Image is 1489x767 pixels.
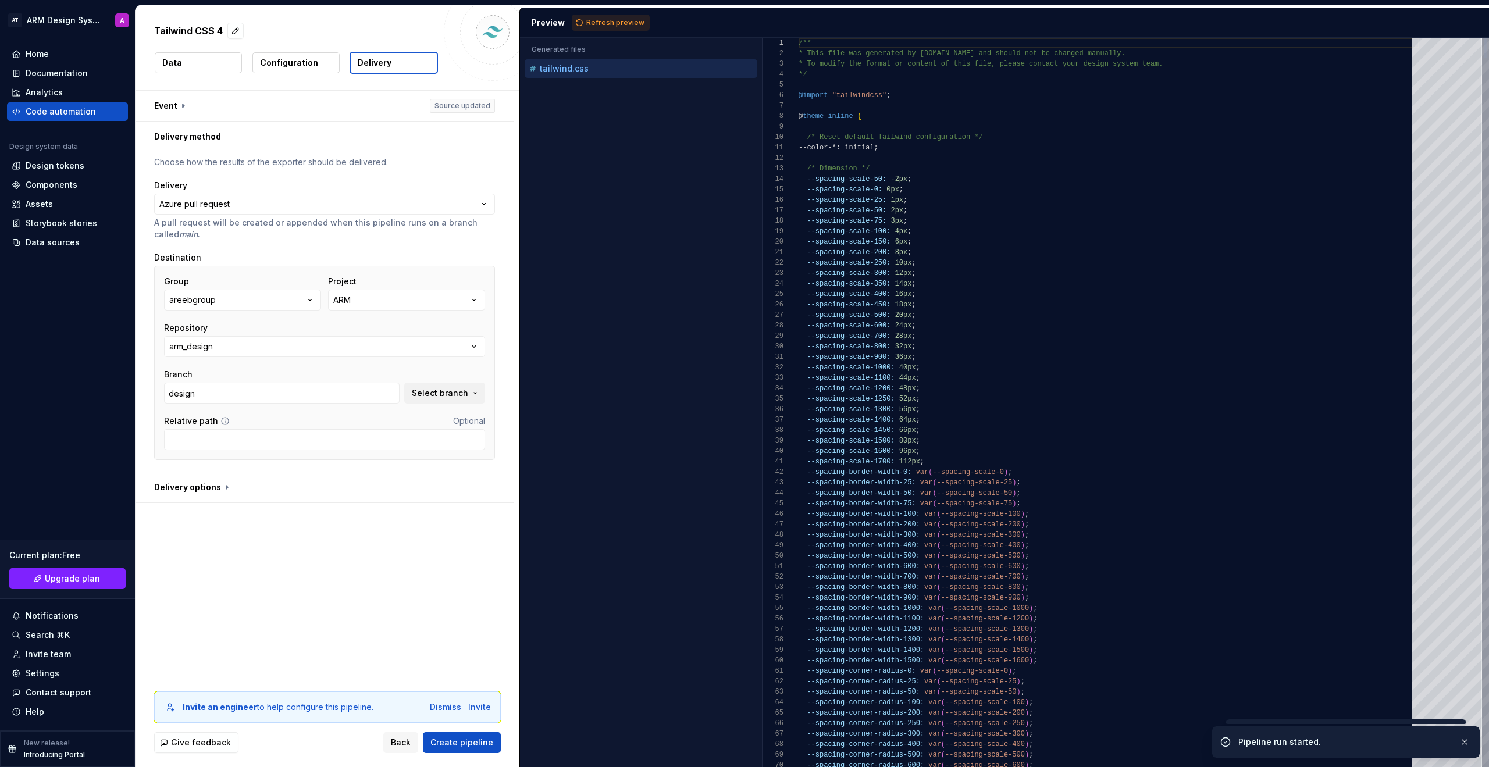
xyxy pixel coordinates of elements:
button: Dismiss [430,701,461,713]
span: Optional [453,416,485,426]
label: Project [328,276,357,287]
div: 48 [763,530,783,540]
div: 21 [763,247,783,258]
span: --spacing-scale-600 [941,562,1020,570]
span: ; [1024,552,1028,560]
span: uld not be changed manually. [1008,49,1125,58]
p: Generated files [532,45,750,54]
span: @ [799,112,803,120]
button: Configuration [252,52,340,73]
span: ; [916,447,920,455]
span: --spacing-scale-1450: [807,426,895,434]
span: 4px [895,227,907,236]
div: Settings [26,668,59,679]
span: ; [911,269,916,277]
span: ) [1020,562,1024,570]
span: Select branch [412,387,468,399]
span: 20px [895,311,911,319]
p: tailwind.css [540,64,589,73]
span: var [924,552,937,560]
span: * To modify the format or content of this file, p [799,60,1004,68]
span: var [920,479,932,487]
label: Group [164,276,189,287]
span: ( [932,500,936,508]
label: Repository [164,322,208,334]
span: --spacing-scale-75 [936,500,1012,508]
span: @import [799,91,828,99]
span: inline [828,112,853,120]
span: ; [911,311,916,319]
a: Documentation [7,64,128,83]
span: ; [916,374,920,382]
div: 30 [763,341,783,352]
div: 8 [763,111,783,122]
div: 43 [763,477,783,488]
span: 112px [899,458,920,466]
span: 10px [895,259,911,267]
span: "tailwindcss" [832,91,886,99]
span: --spacing-scale-900: [807,353,890,361]
i: main [179,229,198,239]
div: 11 [763,142,783,153]
span: ) [1012,489,1016,497]
span: --spacing-scale-1000: [807,363,895,372]
span: ; [911,322,916,330]
span: 2px [890,206,903,215]
span: --spacing-scale-50: [807,175,886,183]
div: 46 [763,509,783,519]
button: Invite [468,701,491,713]
span: --spacing-scale-150: [807,238,890,246]
span: --spacing-scale-400: [807,290,890,298]
div: 15 [763,184,783,195]
span: ( [936,520,941,529]
span: var [924,562,937,570]
div: 5 [763,80,783,90]
span: ; [907,175,911,183]
span: 40px [899,363,916,372]
div: 31 [763,352,783,362]
div: 53 [763,582,783,593]
div: arm_design [169,341,213,352]
span: --spacing-scale-0: [807,185,882,194]
span: --spacing-border-width-500: [807,552,920,560]
div: 1 [763,38,783,48]
span: --spacing-scale-300: [807,269,890,277]
a: Design tokens [7,156,128,175]
span: ; [911,343,916,351]
span: --color-*: initial; [799,144,878,152]
div: 17 [763,205,783,216]
span: ( [936,510,941,518]
span: 36px [895,353,911,361]
button: Refresh preview [572,15,650,31]
span: 48px [899,384,916,393]
button: Help [7,702,128,721]
span: ; [1016,479,1020,487]
button: Delivery [350,52,438,74]
span: var [924,520,937,529]
a: Data sources [7,233,128,252]
div: 10 [763,132,783,142]
span: /* Dimension */ [807,165,870,173]
span: ; [916,437,920,445]
a: Storybook stories [7,214,128,233]
button: Select branch [404,383,485,404]
span: ( [932,479,936,487]
p: Data [162,57,182,69]
span: ; [903,206,907,215]
span: var [924,510,937,518]
div: 51 [763,561,783,572]
span: --spacing-border-width-600: [807,562,920,570]
div: 16 [763,195,783,205]
div: 24 [763,279,783,289]
span: var [924,573,937,581]
div: Analytics [26,87,63,98]
span: --spacing-border-width-50: [807,489,916,497]
span: 3px [890,217,903,225]
p: Delivery [358,57,391,69]
button: Give feedback [154,732,238,753]
span: --spacing-scale-400 [941,541,1020,550]
div: 6 [763,90,783,101]
span: Upgrade plan [45,573,100,584]
span: ; [1024,531,1028,539]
